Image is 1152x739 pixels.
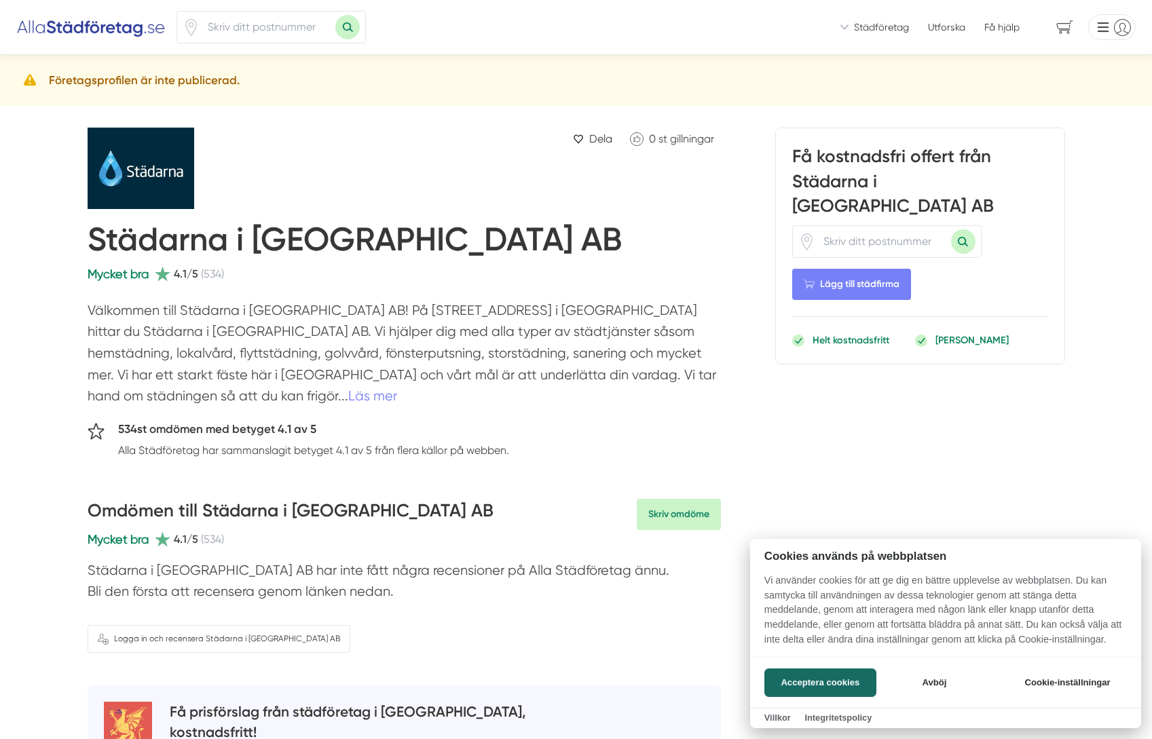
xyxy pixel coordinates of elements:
[750,573,1141,656] p: Vi använder cookies för att ge dig en bättre upplevelse av webbplatsen. Du kan samtycka till anvä...
[804,713,872,723] a: Integritetspolicy
[880,668,988,697] button: Avböj
[764,668,876,697] button: Acceptera cookies
[750,550,1141,563] h2: Cookies används på webbplatsen
[764,713,791,723] a: Villkor
[1008,668,1127,697] button: Cookie-inställningar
